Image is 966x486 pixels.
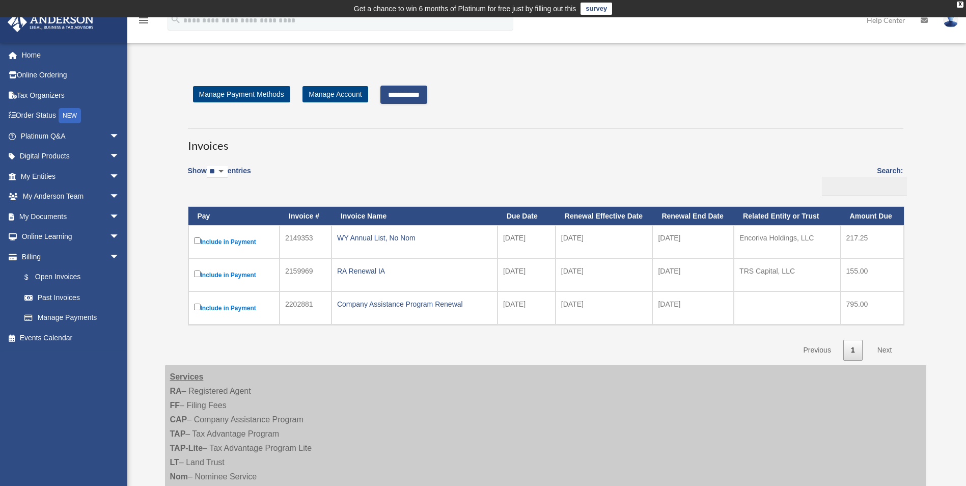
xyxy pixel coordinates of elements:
[194,304,201,310] input: Include in Payment
[170,472,188,481] strong: Nom
[734,207,840,226] th: Related Entity or Trust: activate to sort column ascending
[556,225,653,258] td: [DATE]
[870,340,900,361] a: Next
[109,247,130,267] span: arrow_drop_down
[170,387,182,395] strong: RA
[188,207,280,226] th: Pay: activate to sort column descending
[498,258,556,291] td: [DATE]
[170,429,186,438] strong: TAP
[7,105,135,126] a: Order StatusNEW
[137,14,150,26] i: menu
[280,225,332,258] td: 2149353
[109,166,130,187] span: arrow_drop_down
[652,207,734,226] th: Renewal End Date: activate to sort column ascending
[7,328,135,348] a: Events Calendar
[354,3,576,15] div: Get a chance to win 6 months of Platinum for free just by filling out this
[302,86,368,102] a: Manage Account
[5,12,97,32] img: Anderson Advisors Platinum Portal
[498,291,556,325] td: [DATE]
[652,225,734,258] td: [DATE]
[109,126,130,147] span: arrow_drop_down
[943,13,958,28] img: User Pic
[581,3,612,15] a: survey
[556,258,653,291] td: [DATE]
[7,206,135,227] a: My Documentsarrow_drop_down
[188,165,251,188] label: Show entries
[7,126,135,146] a: Platinum Q&Aarrow_drop_down
[280,207,332,226] th: Invoice #: activate to sort column ascending
[194,268,274,281] label: Include in Payment
[170,372,204,381] strong: Services
[194,271,201,277] input: Include in Payment
[170,458,179,467] strong: LT
[734,258,840,291] td: TRS Capital, LLC
[170,444,203,452] strong: TAP-Lite
[194,235,274,248] label: Include in Payment
[841,258,904,291] td: 155.00
[841,207,904,226] th: Amount Due: activate to sort column ascending
[7,227,135,247] a: Online Learningarrow_drop_down
[59,108,81,123] div: NEW
[337,264,492,278] div: RA Renewal IA
[280,258,332,291] td: 2159969
[7,85,135,105] a: Tax Organizers
[194,237,201,244] input: Include in Payment
[734,225,840,258] td: Encoriva Holdings, LLC
[109,227,130,248] span: arrow_drop_down
[652,291,734,325] td: [DATE]
[652,258,734,291] td: [DATE]
[841,291,904,325] td: 795.00
[207,166,228,178] select: Showentries
[843,340,863,361] a: 1
[280,291,332,325] td: 2202881
[170,415,187,424] strong: CAP
[498,207,556,226] th: Due Date: activate to sort column ascending
[194,302,274,314] label: Include in Payment
[109,206,130,227] span: arrow_drop_down
[818,165,903,196] label: Search:
[7,166,135,186] a: My Entitiesarrow_drop_down
[14,308,130,328] a: Manage Payments
[14,287,130,308] a: Past Invoices
[7,45,135,65] a: Home
[795,340,838,361] a: Previous
[841,225,904,258] td: 217.25
[957,2,963,8] div: close
[498,225,556,258] td: [DATE]
[7,186,135,207] a: My Anderson Teamarrow_drop_down
[7,247,130,267] a: Billingarrow_drop_down
[109,146,130,167] span: arrow_drop_down
[137,18,150,26] a: menu
[170,14,181,25] i: search
[14,267,125,288] a: $Open Invoices
[170,401,180,410] strong: FF
[337,231,492,245] div: WY Annual List, No Nom
[556,207,653,226] th: Renewal Effective Date: activate to sort column ascending
[822,177,907,196] input: Search:
[332,207,498,226] th: Invoice Name: activate to sort column ascending
[30,271,35,284] span: $
[7,65,135,86] a: Online Ordering
[193,86,290,102] a: Manage Payment Methods
[7,146,135,167] a: Digital Productsarrow_drop_down
[556,291,653,325] td: [DATE]
[109,186,130,207] span: arrow_drop_down
[337,297,492,311] div: Company Assistance Program Renewal
[188,128,903,154] h3: Invoices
